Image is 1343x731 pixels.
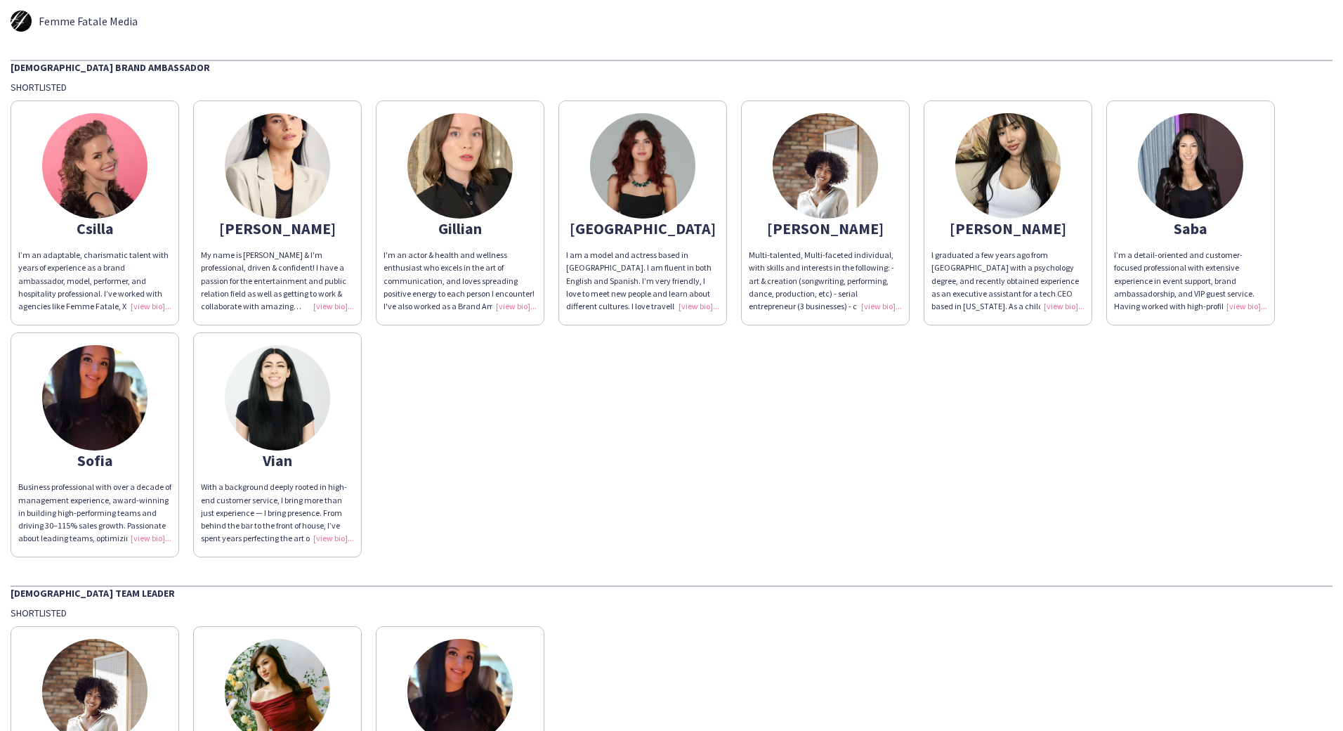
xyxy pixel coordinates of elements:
div: I am a model and actress based in [GEOGRAPHIC_DATA]. I am fluent in both English and Spanish. I’m... [566,249,719,313]
div: Shortlisted [11,607,1332,619]
div: I graduated a few years ago from [GEOGRAPHIC_DATA] with a psychology degree, and recently obtaine... [931,249,1085,313]
div: Multi-talented, Multi-faceted individual, with skills and interests in the following: - art & cre... [749,249,902,313]
div: My name is [PERSON_NAME] & I'm professional, driven & confident! I have a passion for the enterta... [201,249,354,313]
div: With a background deeply rooted in high-end customer service, I bring more than just experience —... [201,481,354,545]
img: thumb-4404051c-6014-4609-84ce-abbf3c8e62f3.jpg [42,345,148,451]
div: Saba [1114,222,1267,235]
div: Gillian [384,222,537,235]
img: thumb-4ef09eab-5109-47b9-bb7f-77f7103c1f44.jpg [955,113,1061,219]
div: [DEMOGRAPHIC_DATA] Team Leader [11,586,1332,600]
div: I’m a detail-oriented and customer-focused professional with extensive experience in event suppor... [1114,249,1267,313]
span: I'm an actor & health and wellness enthusiast who excels in the art of communication, and loves s... [384,250,535,337]
img: thumb-686ed2b01dae5.jpeg [407,113,513,219]
div: [PERSON_NAME] [931,222,1085,235]
img: thumb-39854cd5-1e1b-4859-a9f5-70b3ac76cbb6.jpg [225,345,330,451]
img: thumb-35fa3feb-fcf2-430b-b907-b0b90241f34d.jpg [590,113,695,219]
img: thumb-ccd8f9e4-34f5-45c6-b702-e2d621c1b25d.jpg [773,113,878,219]
img: thumb-5d261e8036265.jpg [11,11,32,32]
div: I’m an adaptable, charismatic talent with years of experience as a brand ambassador, model, perfo... [18,249,171,313]
div: Shortlisted [11,81,1332,93]
img: thumb-6884580e3ef63.jpg [42,113,148,219]
div: [PERSON_NAME] [749,222,902,235]
div: Vian [201,454,354,467]
div: [PERSON_NAME] [201,222,354,235]
div: [GEOGRAPHIC_DATA] [566,222,719,235]
img: thumb-68a7447e5e02d.png [225,113,330,219]
img: thumb-687557a3ccd97.jpg [1138,113,1243,219]
div: Business professional with over a decade of management experience, award-winning in building high... [18,481,171,545]
div: Csilla [18,222,171,235]
div: [DEMOGRAPHIC_DATA] Brand Ambassador [11,60,1332,74]
div: Sofia [18,454,171,467]
span: Femme Fatale Media [39,15,138,27]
